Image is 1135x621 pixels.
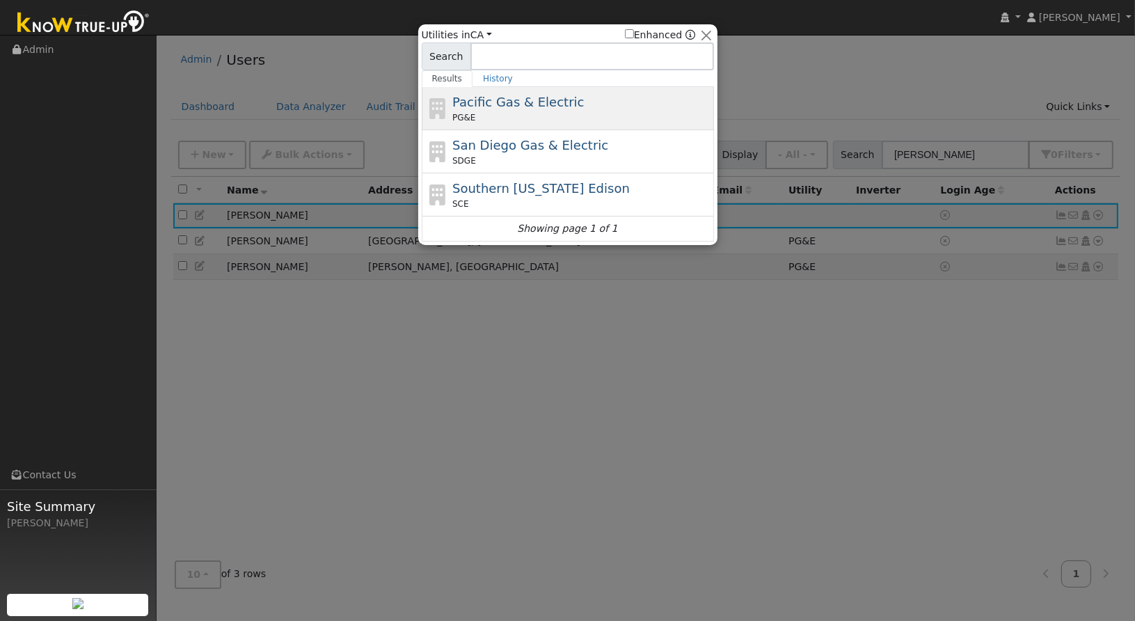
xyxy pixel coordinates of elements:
[1039,12,1120,23] span: [PERSON_NAME]
[625,28,696,42] span: Show enhanced providers
[473,70,523,87] a: History
[517,221,617,236] i: Showing page 1 of 1
[685,29,695,40] a: Enhanced Providers
[7,497,149,516] span: Site Summary
[452,198,469,210] span: SCE
[452,95,584,109] span: Pacific Gas & Electric
[422,28,492,42] span: Utilities in
[422,42,471,70] span: Search
[625,29,634,38] input: Enhanced
[452,138,608,152] span: San Diego Gas & Electric
[470,29,492,40] a: CA
[625,28,683,42] label: Enhanced
[452,181,630,196] span: Southern [US_STATE] Edison
[10,8,157,39] img: Know True-Up
[7,516,149,530] div: [PERSON_NAME]
[452,111,475,124] span: PG&E
[422,70,473,87] a: Results
[72,598,84,609] img: retrieve
[452,155,476,167] span: SDGE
